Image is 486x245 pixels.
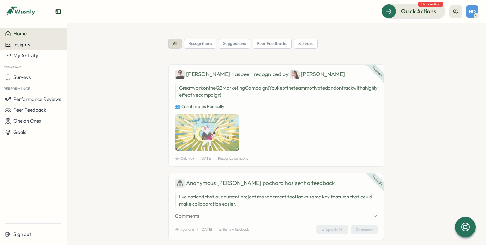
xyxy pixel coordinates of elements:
[14,74,31,80] span: Surveys
[179,193,378,207] p: I've noticed that our current project management tool lacks some key features that could make col...
[419,2,443,7] span: 1 task waiting
[290,70,345,79] div: [PERSON_NAME]
[175,70,378,79] div: [PERSON_NAME] has been recognized by
[175,213,378,220] button: Comments
[175,213,199,220] span: Comments
[215,227,216,232] p: |
[382,4,446,18] button: Quick Actions
[466,5,478,18] button: ND
[223,41,246,47] span: suggestions
[14,231,31,237] span: Sign out
[175,227,194,232] span: #general
[14,52,38,58] span: My Activity
[175,179,378,188] div: has sent a feedback
[14,107,46,113] span: Peer Feedback
[298,41,313,47] span: surveys
[218,156,248,161] p: Recognize someone
[197,156,198,161] p: |
[14,31,27,37] span: Home
[175,179,283,188] div: Anonymous [PERSON_NAME] pochard
[401,7,436,15] span: Quick Actions
[175,114,239,150] img: Recognition Image
[14,118,41,124] span: One on Ones
[188,41,212,47] span: recognitions
[55,8,61,15] button: Expand sidebar
[173,41,177,47] span: all
[469,9,476,14] span: ND
[214,156,215,161] p: |
[14,129,26,135] span: Goals
[14,41,30,48] span: Insights
[200,156,212,161] p: [DATE]
[218,227,249,232] p: Write new feedback
[175,156,194,161] span: Only you
[14,96,61,102] span: Performance Reviews
[175,104,378,109] p: 👥 Collaborates Radically
[257,41,287,47] span: peer feedbacks
[290,70,300,79] img: Jane
[197,227,198,232] p: |
[201,227,212,232] p: [DATE]
[175,84,378,99] p: Great work on the Q2 Marketing Campaign! You kept the team motivated and on track with a highly e...
[175,70,185,79] img: Ben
